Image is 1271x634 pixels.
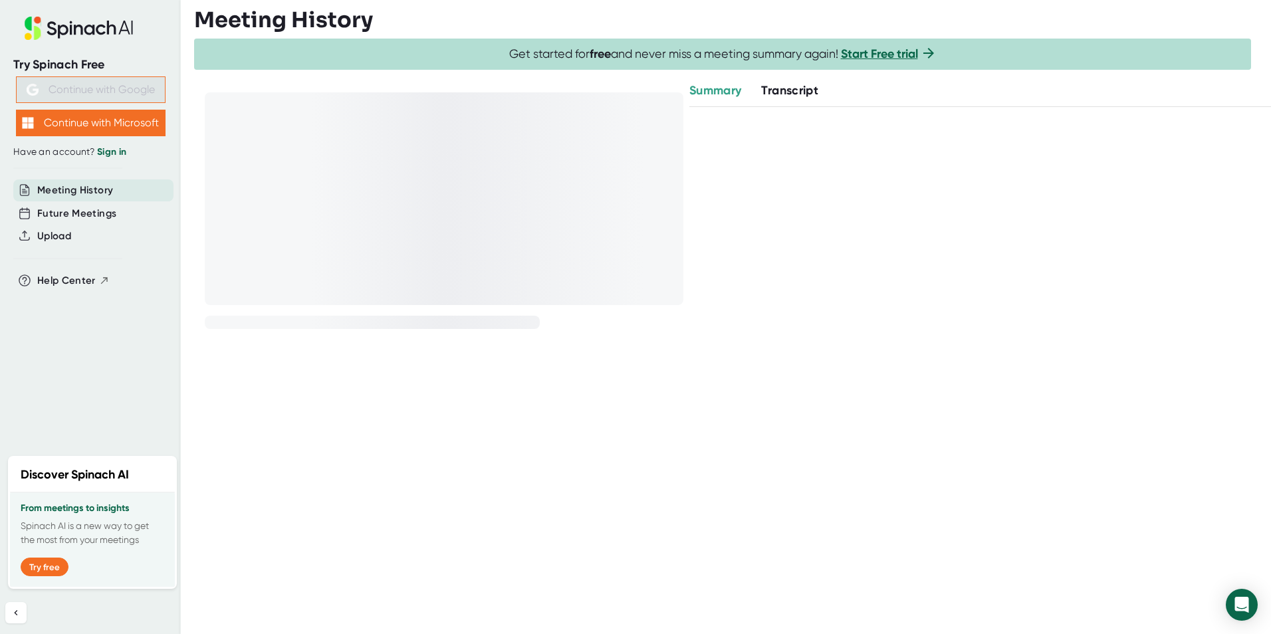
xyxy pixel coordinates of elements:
img: Aehbyd4JwY73AAAAAElFTkSuQmCC [27,84,39,96]
p: Spinach AI is a new way to get the most from your meetings [21,519,164,547]
button: Summary [689,82,741,100]
div: Try Spinach Free [13,57,168,72]
button: Transcript [761,82,818,100]
span: Summary [689,83,741,98]
button: Upload [37,229,71,244]
a: Sign in [97,146,126,158]
span: Transcript [761,83,818,98]
span: Help Center [37,273,96,288]
div: Have an account? [13,146,168,158]
button: Try free [21,558,68,576]
h3: Meeting History [194,7,373,33]
button: Continue with Google [16,76,166,103]
span: Get started for and never miss a meeting summary again! [509,47,937,62]
h2: Discover Spinach AI [21,466,129,484]
button: Continue with Microsoft [16,110,166,136]
h3: From meetings to insights [21,503,164,514]
button: Collapse sidebar [5,602,27,623]
b: free [590,47,611,61]
div: Open Intercom Messenger [1226,589,1258,621]
button: Future Meetings [37,206,116,221]
button: Help Center [37,273,110,288]
button: Meeting History [37,183,113,198]
a: Start Free trial [841,47,918,61]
